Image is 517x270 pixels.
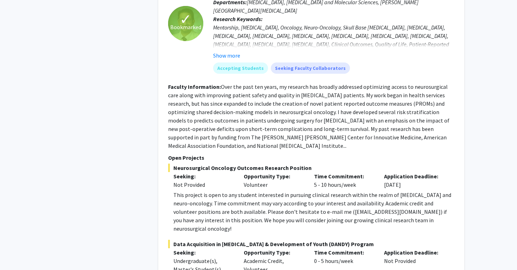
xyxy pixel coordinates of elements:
[168,153,454,162] p: Open Projects
[173,191,454,233] div: This project is open to any student interested in pursuing clinical research within the realm of ...
[168,240,454,248] span: Data Acquisition in [MEDICAL_DATA] & Development of Youth (DANDY) Program
[271,62,350,74] mat-chip: Seeking Faculty Collaborators
[213,15,263,22] b: Research Keywords:
[314,248,374,257] p: Time Commitment:
[173,248,233,257] p: Seeking:
[314,172,374,180] p: Time Commitment:
[173,180,233,189] div: Not Provided
[170,23,201,31] span: Bookmarked
[168,164,454,172] span: Neurosurgical Oncology Outcomes Research Position
[5,238,30,265] iframe: Chat
[379,172,449,189] div: [DATE]
[384,172,444,180] p: Application Deadline:
[168,83,449,149] fg-read-more: Over the past ten years, my research has broadly addressed optimizing access to neurosurgical car...
[244,172,304,180] p: Opportunity Type:
[168,83,221,90] b: Faculty Information:
[244,248,304,257] p: Opportunity Type:
[213,51,240,60] button: Show more
[213,62,268,74] mat-chip: Accepting Students
[213,23,454,74] div: Mentorship, [MEDICAL_DATA], Oncology, Neuro-Oncology, Skull Base [MEDICAL_DATA], [MEDICAL_DATA], ...
[238,172,309,189] div: Volunteer
[173,172,233,180] p: Seeking:
[309,172,379,189] div: 5 - 10 hours/week
[180,16,192,23] span: ✓
[384,248,444,257] p: Application Deadline:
